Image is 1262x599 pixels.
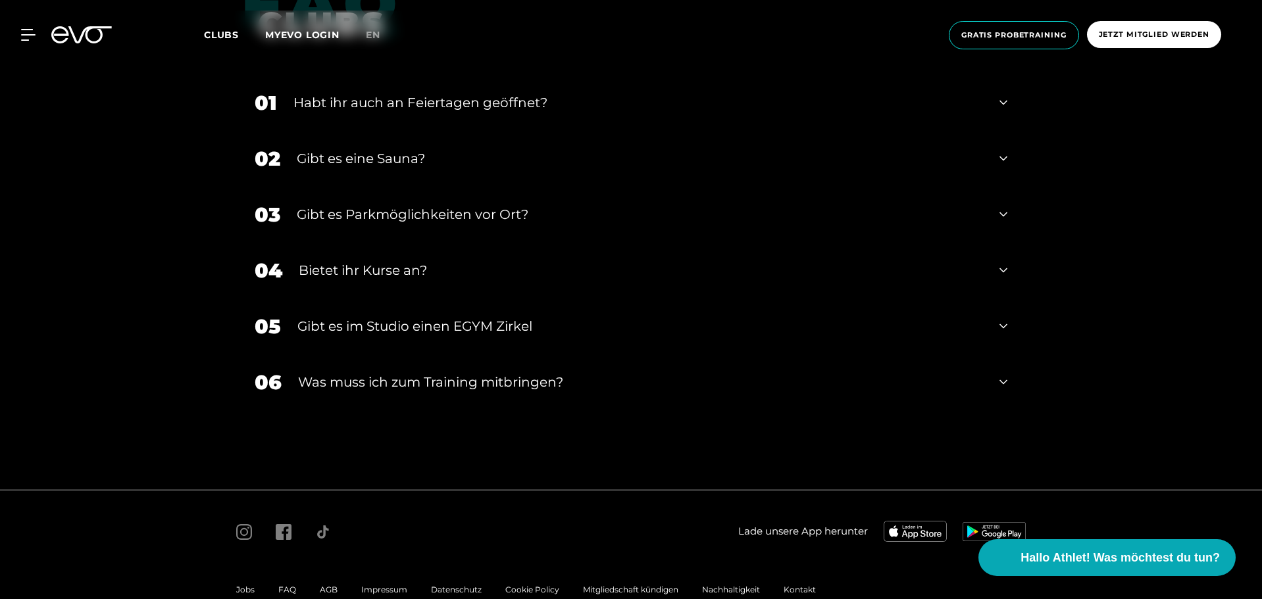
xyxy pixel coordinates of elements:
a: en [366,28,396,43]
a: Jetzt Mitglied werden [1083,21,1225,49]
a: Datenschutz [431,585,482,594]
a: Gratis Probetraining [945,21,1083,49]
span: Hallo Athlet! Was möchtest du tun? [1021,549,1220,567]
span: Gratis Probetraining [961,30,1067,41]
span: Lade unsere App herunter [738,524,868,539]
a: Kontakt [784,585,816,594]
a: Nachhaltigkeit [702,585,760,594]
div: 06 [255,368,282,397]
a: FAQ [278,585,296,594]
div: 04 [255,256,282,285]
a: AGB [320,585,338,594]
a: MYEVO LOGIN [265,29,340,41]
button: Hallo Athlet! Was möchtest du tun? [978,539,1236,576]
span: Clubs [204,29,239,41]
div: 02 [255,144,280,174]
div: Gibt es eine Sauna? [297,149,983,168]
div: Gibt es im Studio einen EGYM Zirkel [297,316,983,336]
a: Mitgliedschaft kündigen [583,585,678,594]
div: Bietet ihr Kurse an? [299,260,983,280]
a: Clubs [204,28,265,41]
div: 01 [255,88,277,118]
span: Jetzt Mitglied werden [1099,29,1209,40]
div: Gibt es Parkmöglichkeiten vor Ort? [297,204,983,224]
div: Was muss ich zum Training mitbringen? [298,372,983,392]
img: evofitness app [884,521,947,542]
div: Habt ihr auch an Feiertagen geöffnet? [293,93,983,112]
a: Cookie Policy [505,585,559,594]
img: evofitness app [963,522,1026,540]
div: 03 [255,200,280,229]
a: Jobs [236,585,255,594]
a: Impressum [361,585,407,594]
div: 05 [255,312,281,341]
span: en [366,29,380,41]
